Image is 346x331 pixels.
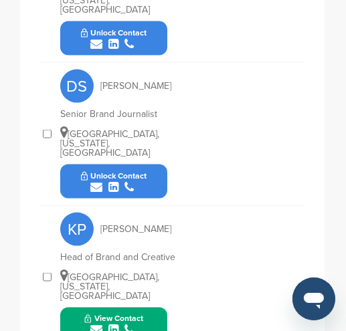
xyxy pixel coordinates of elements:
span: KP [60,213,94,246]
iframe: Button to launch messaging window [292,278,335,320]
div: Senior Brand Journalist [60,110,261,119]
span: [PERSON_NAME] [100,82,171,91]
span: Unlock Contact [81,28,147,37]
button: Unlock Contact [65,19,163,59]
span: View Contact [84,314,143,324]
span: Unlock Contact [81,171,147,181]
button: Unlock Contact [65,162,163,202]
div: Head of Brand and Creative [60,253,261,262]
span: [GEOGRAPHIC_DATA], [US_STATE], [GEOGRAPHIC_DATA] [60,128,159,158]
span: [GEOGRAPHIC_DATA], [US_STATE], [GEOGRAPHIC_DATA] [60,271,159,302]
span: DS [60,70,94,103]
span: [PERSON_NAME] [100,225,171,234]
